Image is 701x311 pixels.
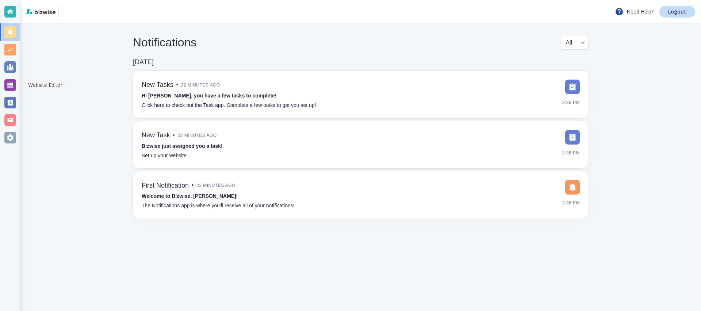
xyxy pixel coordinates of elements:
[668,9,686,14] p: Logout
[562,197,580,208] span: 3:36 PM
[659,6,695,18] a: Logout
[176,81,178,89] p: •
[181,80,220,91] span: 22 minutes ago
[26,8,55,14] img: bizwise
[28,81,62,89] p: Website Editor
[62,6,79,18] img: Art by Jantz
[565,180,580,195] img: DashboardSidebarNotification.svg
[562,147,580,158] span: 3:36 PM
[133,121,589,169] a: New Task•22 minutes agoBizwise just assigned you a task!Set up your website3:36 PM
[142,193,238,199] strong: Welcome to Bizwise, [PERSON_NAME]!
[142,81,173,89] h6: New Tasks
[562,97,580,108] span: 3:36 PM
[173,131,175,139] p: •
[566,35,584,49] div: All
[615,7,654,16] p: Need Help?
[133,58,154,66] h6: [DATE]
[142,182,189,190] h6: First Notification
[142,101,316,110] p: Click here to check out the Task app. Complete a few tasks to get you set up!
[565,80,580,94] img: DashboardSidebarTasks.svg
[133,35,196,49] h4: Notifications
[178,130,217,141] span: 22 minutes ago
[142,202,295,210] p: The Notifications app is where you’ll receive all of your notifications!
[142,152,187,160] p: Set up your website
[196,180,235,191] span: 22 minutes ago
[133,71,589,118] a: New Tasks•22 minutes agoHi [PERSON_NAME], you have a few tasks to complete!Click here to check ou...
[565,130,580,145] img: DashboardSidebarTasks.svg
[142,131,170,139] h6: New Task
[192,181,194,189] p: •
[142,93,277,99] strong: Hi [PERSON_NAME], you have a few tasks to complete!
[142,143,223,149] strong: Bizwise just assigned you a task!
[133,171,589,219] a: First Notification•22 minutes agoWelcome to Bizwise, [PERSON_NAME]!The Notifications app is where...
